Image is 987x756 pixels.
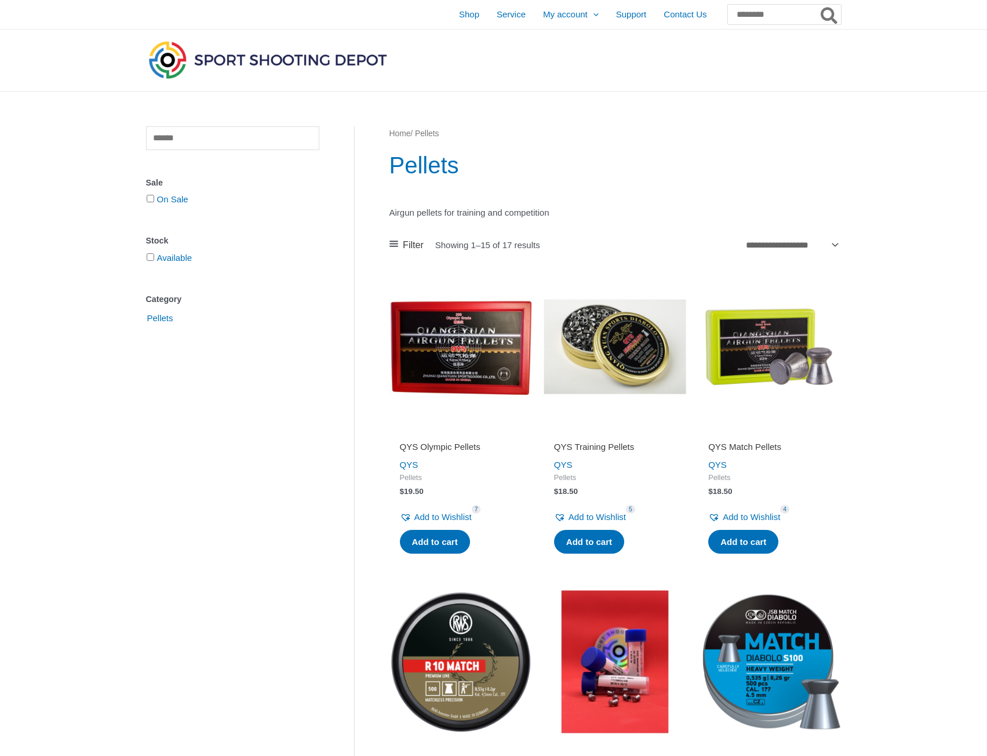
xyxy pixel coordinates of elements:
h2: QYS Training Pellets [554,441,676,453]
span: Add to Wishlist [723,512,780,522]
a: QYS Training Pellets [554,441,676,457]
a: Add to cart: “QYS Training Pellets” [554,530,624,554]
h1: Pellets [389,149,841,181]
span: 5 [626,505,635,514]
iframe: Customer reviews powered by Trustpilot [554,425,676,439]
nav: Breadcrumb [389,126,841,141]
span: Add to Wishlist [569,512,626,522]
span: $ [708,487,713,496]
a: Home [389,129,411,138]
img: JSB Match Diabolo Heavy [698,590,840,733]
a: Add to Wishlist [708,509,780,525]
iframe: Customer reviews powered by Trustpilot [400,740,522,754]
select: Shop order [742,237,841,254]
a: On Sale [157,194,188,204]
img: QYS Match Pellets [698,275,840,418]
img: QYS Olympic Pellets [389,275,532,418]
span: 4 [780,505,789,514]
input: Available [147,253,154,261]
input: On Sale [147,195,154,202]
img: Sport Shooting Depot [146,38,389,81]
a: QYS Match Pellets [708,441,830,457]
a: Add to Wishlist [554,509,626,525]
span: 7 [472,505,481,514]
iframe: Customer reviews powered by Trustpilot [708,740,830,754]
a: Pellets [146,312,174,322]
p: Showing 1–15 of 17 results [435,241,540,249]
iframe: Customer reviews powered by Trustpilot [400,425,522,439]
span: Pellets [146,308,174,328]
a: Add to Wishlist [400,509,472,525]
span: $ [554,487,559,496]
img: QYS Training Pellets [544,275,686,418]
bdi: 19.50 [400,487,424,496]
a: QYS [708,460,727,470]
span: $ [400,487,405,496]
a: QYS Olympic Pellets [400,441,522,457]
div: Sale [146,175,319,191]
div: Category [146,291,319,308]
h2: QYS Match Pellets [708,441,830,453]
button: Search [818,5,841,24]
a: Add to cart: “QYS Olympic Pellets” [400,530,470,554]
bdi: 18.50 [554,487,578,496]
span: Pellets [708,473,830,483]
iframe: Customer reviews powered by Trustpilot [708,425,830,439]
div: Stock [146,232,319,249]
bdi: 18.50 [708,487,732,496]
iframe: Customer reviews powered by Trustpilot [554,740,676,754]
span: Filter [403,237,424,254]
img: RWS R10 Match [389,590,532,733]
a: QYS [554,460,573,470]
p: Airgun pellets for training and competition [389,205,841,221]
span: Pellets [400,473,522,483]
a: Available [157,253,192,263]
h2: QYS Olympic Pellets [400,441,522,453]
a: QYS [400,460,418,470]
span: Add to Wishlist [414,512,472,522]
a: Add to cart: “QYS Match Pellets” [708,530,778,554]
span: Pellets [554,473,676,483]
a: Filter [389,237,424,254]
img: Single lot pellet sample for testing [544,590,686,733]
